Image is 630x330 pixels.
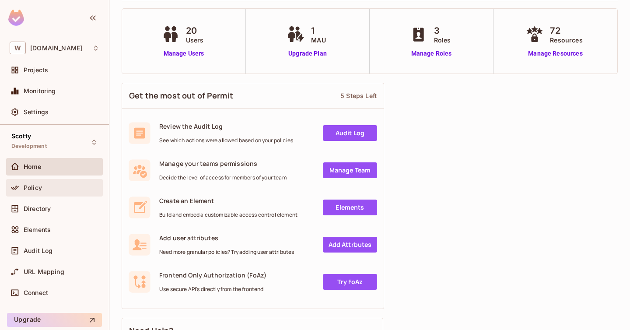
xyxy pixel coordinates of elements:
[323,125,377,141] a: Audit Log
[11,143,47,150] span: Development
[8,10,24,26] img: SReyMgAAAABJRU5ErkJggg==
[159,249,294,256] span: Need more granular policies? Try adding user attributes
[7,313,102,327] button: Upgrade
[340,91,377,100] div: 5 Steps Left
[24,289,48,296] span: Connect
[24,88,56,95] span: Monitoring
[323,274,377,290] a: Try FoAz
[24,247,52,254] span: Audit Log
[24,163,42,170] span: Home
[160,49,208,58] a: Manage Users
[129,90,233,101] span: Get the most out of Permit
[186,35,204,45] span: Users
[24,67,48,74] span: Projects
[24,226,51,233] span: Elements
[159,197,297,205] span: Create an Element
[10,42,26,54] span: W
[311,24,325,37] span: 1
[11,133,31,140] span: Scotty
[159,137,293,144] span: See which actions were allowed based on your policies
[24,268,64,275] span: URL Mapping
[550,35,582,45] span: Resources
[285,49,330,58] a: Upgrade Plan
[323,200,377,215] a: Elements
[24,205,51,212] span: Directory
[524,49,587,58] a: Manage Resources
[408,49,455,58] a: Manage Roles
[159,211,297,218] span: Build and embed a customizable access control element
[159,234,294,242] span: Add user attributes
[30,45,82,52] span: Workspace: warpdrivetech.in
[186,24,204,37] span: 20
[159,174,287,181] span: Decide the level of access for members of your team
[550,24,582,37] span: 72
[434,24,451,37] span: 3
[159,286,266,293] span: Use secure API's directly from the frontend
[434,35,451,45] span: Roles
[311,35,325,45] span: MAU
[159,122,293,130] span: Review the Audit Log
[159,159,287,168] span: Manage your teams permissions
[323,237,377,253] a: Add Attrbutes
[323,162,377,178] a: Manage Team
[159,271,266,279] span: Frontend Only Authorization (FoAz)
[24,184,42,191] span: Policy
[24,109,49,116] span: Settings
